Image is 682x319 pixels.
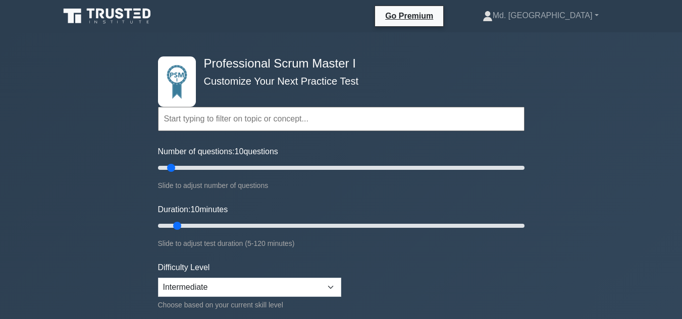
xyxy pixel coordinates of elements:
[158,146,278,158] label: Number of questions: questions
[158,179,524,192] div: Slide to adjust number of questions
[158,204,228,216] label: Duration: minutes
[158,262,210,274] label: Difficulty Level
[200,56,475,71] h4: Professional Scrum Master I
[158,107,524,131] input: Start typing to filter on topic or concept...
[158,237,524,249] div: Slide to adjust test duration (5-120 minutes)
[158,299,341,311] div: Choose based on your current skill level
[235,147,244,156] span: 10
[190,205,199,214] span: 10
[379,10,439,22] a: Go Premium
[458,6,623,26] a: Md. [GEOGRAPHIC_DATA]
